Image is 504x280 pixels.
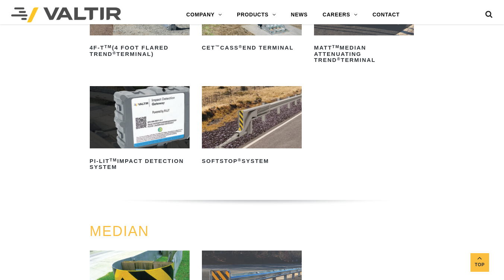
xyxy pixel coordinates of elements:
img: Valtir [11,7,121,22]
sup: ® [239,44,243,49]
h2: MATT Median Attenuating TREND Terminal [314,42,414,66]
h2: 4F-T (4 Foot Flared TREND Terminal) [90,42,190,60]
a: SoftStop®System [202,86,302,167]
a: CONTACT [365,7,407,22]
a: MEDIAN [90,223,149,239]
a: NEWS [283,7,315,22]
sup: TM [110,158,117,162]
a: PI-LITTMImpact Detection System [90,86,190,173]
span: Top [470,261,489,269]
a: Top [470,253,489,272]
img: SoftStop System End Terminal [202,86,302,149]
sup: TM [104,44,112,49]
sup: ™ [215,44,220,49]
a: COMPANY [179,7,229,22]
h2: SoftStop System [202,155,302,167]
sup: ® [112,51,116,55]
sup: ® [337,57,341,61]
sup: ® [238,158,241,162]
a: CAREERS [315,7,365,22]
sup: TM [332,44,340,49]
h2: CET CASS End Terminal [202,42,302,54]
a: PRODUCTS [229,7,283,22]
h2: PI-LIT Impact Detection System [90,155,190,173]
